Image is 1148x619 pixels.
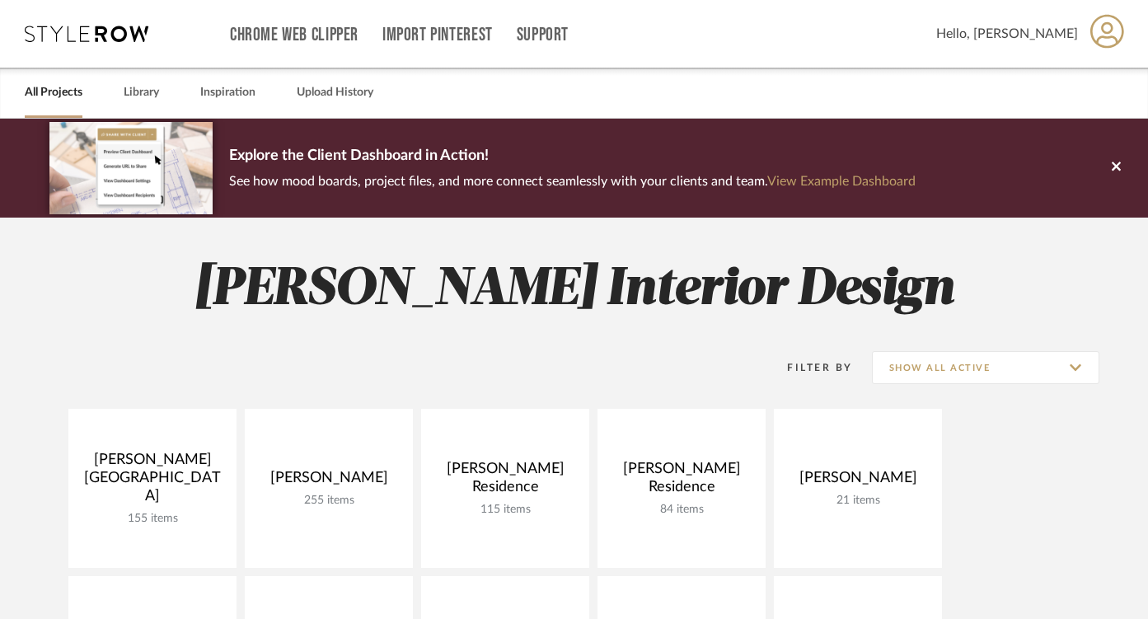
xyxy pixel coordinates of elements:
[517,28,569,42] a: Support
[230,28,358,42] a: Chrome Web Clipper
[787,494,929,508] div: 21 items
[767,175,916,188] a: View Example Dashboard
[766,359,853,376] div: Filter By
[382,28,493,42] a: Import Pinterest
[229,170,916,193] p: See how mood boards, project files, and more connect seamlessly with your clients and team.
[124,82,159,104] a: Library
[82,451,223,512] div: [PERSON_NAME][GEOGRAPHIC_DATA]
[936,24,1078,44] span: Hello, [PERSON_NAME]
[258,494,400,508] div: 255 items
[787,469,929,494] div: [PERSON_NAME]
[200,82,255,104] a: Inspiration
[434,460,576,503] div: [PERSON_NAME] Residence
[297,82,373,104] a: Upload History
[49,122,213,213] img: d5d033c5-7b12-40c2-a960-1ecee1989c38.png
[434,503,576,517] div: 115 items
[611,503,752,517] div: 84 items
[82,512,223,526] div: 155 items
[25,82,82,104] a: All Projects
[611,460,752,503] div: [PERSON_NAME] Residence
[229,143,916,170] p: Explore the Client Dashboard in Action!
[258,469,400,494] div: [PERSON_NAME]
